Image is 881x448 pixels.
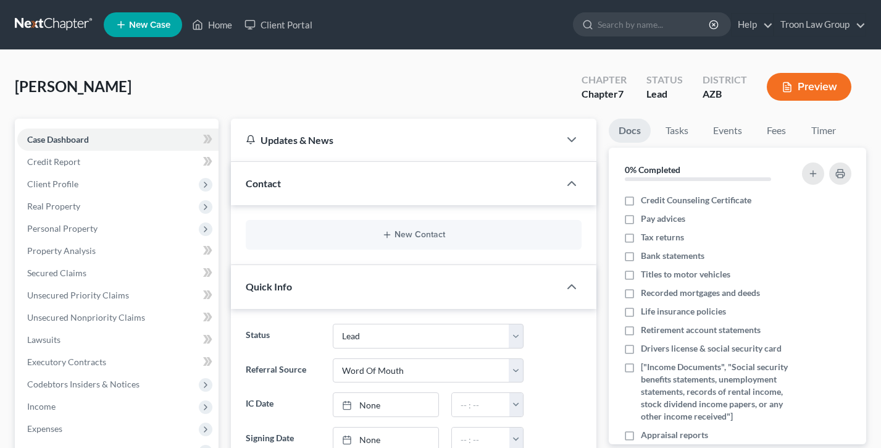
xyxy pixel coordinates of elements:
[625,164,680,175] strong: 0% Completed
[27,423,62,434] span: Expenses
[17,284,219,306] a: Unsecured Priority Claims
[641,305,726,318] span: Life insurance policies
[17,306,219,329] a: Unsecured Nonpriority Claims
[27,357,106,367] span: Executory Contracts
[641,361,791,423] span: ["Income Documents", "Social security benefits statements, unemployment statements, records of re...
[646,87,683,101] div: Lead
[27,201,80,211] span: Real Property
[27,268,86,278] span: Secured Claims
[641,324,761,336] span: Retirement account statements
[246,177,281,189] span: Contact
[17,151,219,173] a: Credit Report
[238,14,319,36] a: Client Portal
[17,329,219,351] a: Lawsuits
[774,14,866,36] a: Troon Law Group
[582,73,627,87] div: Chapter
[27,179,78,189] span: Client Profile
[641,342,782,355] span: Drivers license & social security card
[27,245,96,256] span: Property Analysis
[582,87,627,101] div: Chapter
[27,334,61,345] span: Lawsuits
[129,20,170,30] span: New Case
[17,351,219,373] a: Executory Contracts
[452,393,510,416] input: -- : --
[609,119,651,143] a: Docs
[15,77,132,95] span: [PERSON_NAME]
[703,119,752,143] a: Events
[27,312,145,323] span: Unsecured Nonpriority Claims
[27,401,56,412] span: Income
[801,119,846,143] a: Timer
[703,87,747,101] div: AZB
[240,392,327,417] label: IC Date
[17,129,219,151] a: Case Dashboard
[246,281,292,292] span: Quick Info
[641,231,684,243] span: Tax returns
[618,88,624,99] span: 7
[641,268,730,281] span: Titles to motor vehicles
[333,393,438,416] a: None
[27,156,80,167] span: Credit Report
[641,429,708,441] span: Appraisal reports
[767,73,851,101] button: Preview
[598,13,711,36] input: Search by name...
[641,250,704,262] span: Bank statements
[186,14,238,36] a: Home
[17,262,219,284] a: Secured Claims
[27,223,98,234] span: Personal Property
[240,358,327,383] label: Referral Source
[732,14,773,36] a: Help
[27,134,89,145] span: Case Dashboard
[656,119,698,143] a: Tasks
[757,119,796,143] a: Fees
[646,73,683,87] div: Status
[27,379,140,389] span: Codebtors Insiders & Notices
[641,287,760,299] span: Recorded mortgages and deeds
[246,133,545,146] div: Updates & News
[27,290,129,300] span: Unsecured Priority Claims
[641,194,751,206] span: Credit Counseling Certificate
[641,213,685,225] span: Pay advices
[703,73,747,87] div: District
[17,240,219,262] a: Property Analysis
[256,230,572,240] button: New Contact
[240,324,327,349] label: Status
